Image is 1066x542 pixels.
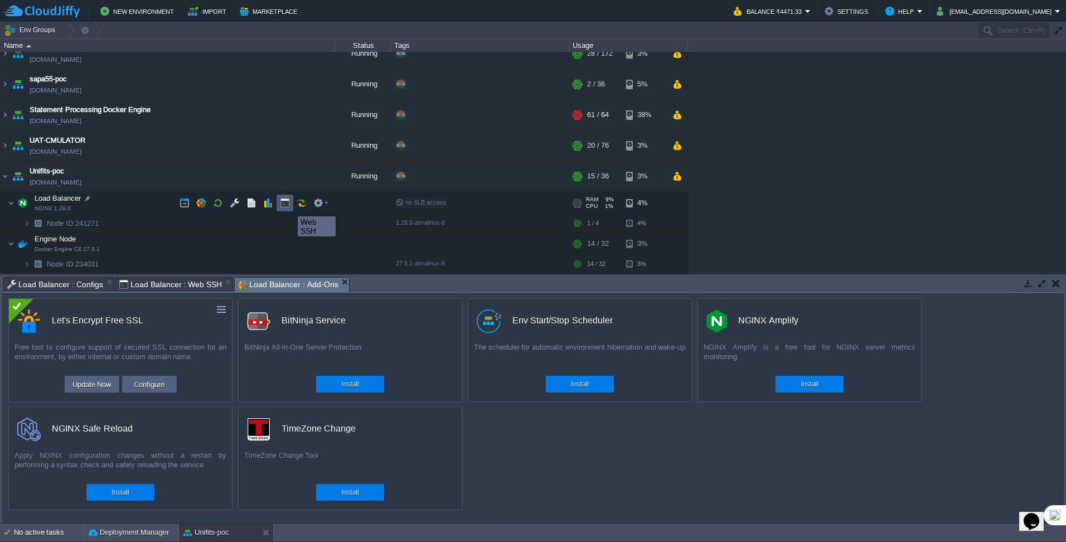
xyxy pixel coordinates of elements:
[1019,497,1055,531] iframe: chat widget
[17,418,41,441] img: logo.svg
[282,417,356,441] div: TimeZone Change
[570,39,687,52] div: Usage
[586,203,598,210] span: CPU
[477,309,501,333] img: logo.png
[391,39,569,52] div: Tags
[341,487,358,498] button: Install
[52,417,133,441] div: NGINX Safe Reload
[183,527,229,538] button: Unifits-poc
[46,259,100,269] a: Node ID:234031
[119,278,222,291] span: Load Balancer : Web SSH
[587,38,613,69] div: 28 / 172
[587,233,609,255] div: 14 / 32
[23,255,30,273] img: AMDAwAAAACH5BAEAAAAALAAAAAABAAEAAAICRAEAOw==
[10,130,26,161] img: AMDAwAAAACH5BAEAAAAALAAAAAABAAEAAAICRAEAOw==
[4,4,80,18] img: CloudJiffy
[626,233,662,255] div: 3%
[626,38,662,69] div: 3%
[301,217,333,235] div: Web SSH
[4,22,59,38] button: Env Groups
[9,342,232,370] div: Free tool to configure support of secured SSL connection for an environment, by either internal o...
[35,246,100,253] span: Docker Engine CE 27.5.1
[706,309,727,333] img: nginx-amplify-logo.png
[8,192,14,214] img: AMDAwAAAACH5BAEAAAAALAAAAAABAAEAAAICRAEAOw==
[33,234,77,244] span: Engine Node
[15,233,31,255] img: AMDAwAAAACH5BAEAAAAALAAAAAABAAEAAAICRAEAOw==
[8,233,14,255] img: AMDAwAAAACH5BAEAAAAALAAAAAABAAEAAAICRAEAOw==
[1,100,9,130] img: AMDAwAAAACH5BAEAAAAALAAAAAABAAEAAAICRAEAOw==
[587,100,609,130] div: 61 / 64
[603,196,614,203] span: 9%
[239,342,462,370] div: BitNinja All-in-One Server Protection
[1,69,9,99] img: AMDAwAAAACH5BAEAAAAALAAAAAABAAEAAAICRAEAOw==
[30,135,85,146] a: UAT-CMULATOR
[885,4,917,18] button: Help
[626,255,662,273] div: 3%
[587,161,609,191] div: 15 / 36
[587,69,605,99] div: 2 / 36
[47,219,75,228] span: Node ID:
[30,54,81,65] a: [DOMAIN_NAME]
[30,74,67,85] a: sapa55-poc
[33,194,83,202] a: Load BalancerNGINX 1.28.0
[825,4,871,18] button: Settings
[100,4,177,18] button: New Environment
[282,309,346,332] div: BitNinja Service
[396,219,445,226] span: 1.28.0-almalinux-9
[10,38,26,69] img: AMDAwAAAACH5BAEAAAAALAAAAAABAAEAAAICRAEAOw==
[801,379,818,390] button: Install
[69,378,115,391] button: Update Now
[46,219,100,228] span: 241271
[130,378,168,391] button: Configure
[587,255,605,273] div: 14 / 32
[335,161,391,191] div: Running
[30,177,81,188] a: [DOMAIN_NAME]
[240,4,301,18] button: Marketplace
[14,524,84,541] div: No active tasks
[586,196,598,203] span: RAM
[10,69,26,99] img: AMDAwAAAACH5BAEAAAAALAAAAAABAAEAAAICRAEAOw==
[23,215,30,232] img: AMDAwAAAACH5BAEAAAAALAAAAAABAAEAAAICRAEAOw==
[626,69,662,99] div: 5%
[1,161,9,191] img: AMDAwAAAACH5BAEAAAAALAAAAAABAAEAAAICRAEAOw==
[626,215,662,232] div: 4%
[7,278,103,291] span: Load Balancer : Configs
[26,45,31,47] img: AMDAwAAAACH5BAEAAAAALAAAAAABAAEAAAICRAEAOw==
[89,527,169,538] button: Deployment Manager
[15,192,31,214] img: AMDAwAAAACH5BAEAAAAALAAAAAABAAEAAAICRAEAOw==
[247,418,270,441] img: timezone-logo.png
[626,130,662,161] div: 3%
[112,487,129,498] button: Install
[30,166,64,177] a: Unifits-poc
[52,309,143,332] div: Let's Encrypt Free SSL
[33,193,83,203] span: Load Balancer
[396,260,445,267] span: 27.5.1-almalinux-9
[30,104,151,115] a: Statement Processing Docker Engine
[396,199,447,206] span: no SLB access
[738,309,798,332] div: NGINX Amplify
[46,259,100,269] span: 234031
[587,130,609,161] div: 20 / 76
[46,219,100,228] a: Node ID:241271
[335,130,391,161] div: Running
[1,38,9,69] img: AMDAwAAAACH5BAEAAAAALAAAAAABAAEAAAICRAEAOw==
[30,255,46,273] img: AMDAwAAAACH5BAEAAAAALAAAAAABAAEAAAICRAEAOw==
[335,100,391,130] div: Running
[10,161,26,191] img: AMDAwAAAACH5BAEAAAAALAAAAAABAAEAAAICRAEAOw==
[626,192,662,214] div: 4%
[9,451,232,478] div: Apply NGINX configuration changes without a restart by performing a syntax check and safely reloa...
[698,342,921,370] div: NGINX Amplify is a free tool for NGINX server metrics monitoring.
[512,309,613,332] div: Env Start/Stop Scheduler
[30,215,46,232] img: AMDAwAAAACH5BAEAAAAALAAAAAABAAEAAAICRAEAOw==
[30,115,81,127] a: [DOMAIN_NAME]
[1,39,335,52] div: Name
[734,4,805,18] button: Balance ₹4471.33
[587,215,599,232] div: 1 / 4
[47,260,75,268] span: Node ID:
[238,278,338,292] span: Load Balancer : Add-Ons
[247,309,270,333] img: logo.png
[10,100,26,130] img: AMDAwAAAACH5BAEAAAAALAAAAAABAAEAAAICRAEAOw==
[1,130,9,161] img: AMDAwAAAACH5BAEAAAAALAAAAAABAAEAAAICRAEAOw==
